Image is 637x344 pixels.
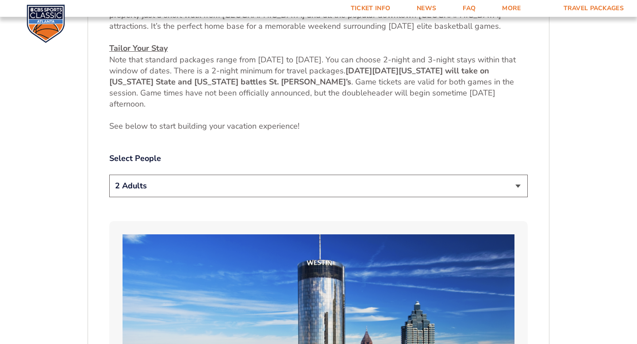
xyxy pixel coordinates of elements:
[109,43,168,54] u: Tailor Your Stay
[109,153,528,164] label: Select People
[109,76,514,109] span: . Game tickets are valid for both games in the session. Game times have not been officially annou...
[109,54,516,76] span: Note that standard packages range from [DATE] to [DATE]. You can choose 2-night and 3-night stays...
[345,65,399,76] strong: [DATE][DATE]
[109,121,528,132] p: See below to start building your vacation e
[27,4,65,43] img: CBS Sports Classic
[109,65,489,87] strong: [US_STATE] will take on [US_STATE] State and [US_STATE] battles St. [PERSON_NAME]’s
[263,121,299,131] span: xperience!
